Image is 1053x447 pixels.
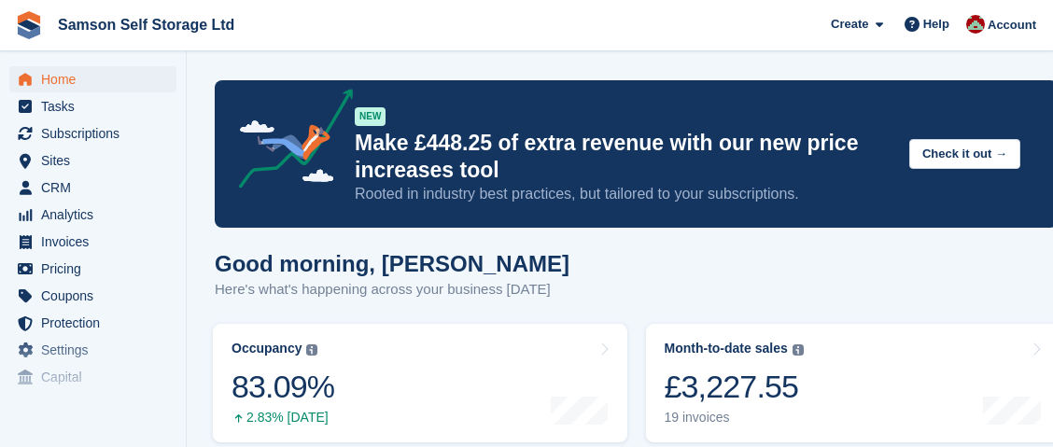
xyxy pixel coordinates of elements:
[232,368,334,406] div: 83.09%
[831,15,868,34] span: Create
[9,202,176,228] a: menu
[41,175,153,201] span: CRM
[41,93,153,119] span: Tasks
[9,147,176,174] a: menu
[41,283,153,309] span: Coupons
[215,251,569,276] h1: Good morning, [PERSON_NAME]
[232,410,334,426] div: 2.83% [DATE]
[50,9,242,40] a: Samson Self Storage Ltd
[41,147,153,174] span: Sites
[9,337,176,363] a: menu
[909,139,1020,170] button: Check it out →
[355,107,386,126] div: NEW
[355,130,894,184] p: Make £448.25 of extra revenue with our new price increases tool
[665,341,788,356] div: Month-to-date sales
[41,202,153,228] span: Analytics
[9,93,176,119] a: menu
[41,364,153,390] span: Capital
[41,337,153,363] span: Settings
[41,229,153,255] span: Invoices
[9,229,176,255] a: menu
[665,368,804,406] div: £3,227.55
[9,283,176,309] a: menu
[9,256,176,282] a: menu
[223,89,354,195] img: price-adjustments-announcement-icon-8257ccfd72463d97f412b2fc003d46551f7dbcb40ab6d574587a9cd5c0d94...
[215,279,569,300] p: Here's what's happening across your business [DATE]
[306,344,317,356] img: icon-info-grey-7440780725fd019a000dd9b08b2336e03edf1995a4989e88bcd33f0948082b44.svg
[9,120,176,147] a: menu
[355,184,894,204] p: Rooted in industry best practices, but tailored to your subscriptions.
[923,15,949,34] span: Help
[213,324,627,442] a: Occupancy 83.09% 2.83% [DATE]
[41,310,153,336] span: Protection
[988,16,1036,35] span: Account
[665,410,804,426] div: 19 invoices
[41,66,153,92] span: Home
[41,256,153,282] span: Pricing
[9,66,176,92] a: menu
[9,175,176,201] a: menu
[15,11,43,39] img: stora-icon-8386f47178a22dfd0bd8f6a31ec36ba5ce8667c1dd55bd0f319d3a0aa187defe.svg
[41,120,153,147] span: Subscriptions
[232,341,302,356] div: Occupancy
[9,364,176,390] a: menu
[793,344,804,356] img: icon-info-grey-7440780725fd019a000dd9b08b2336e03edf1995a4989e88bcd33f0948082b44.svg
[966,15,985,34] img: Ian
[9,310,176,336] a: menu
